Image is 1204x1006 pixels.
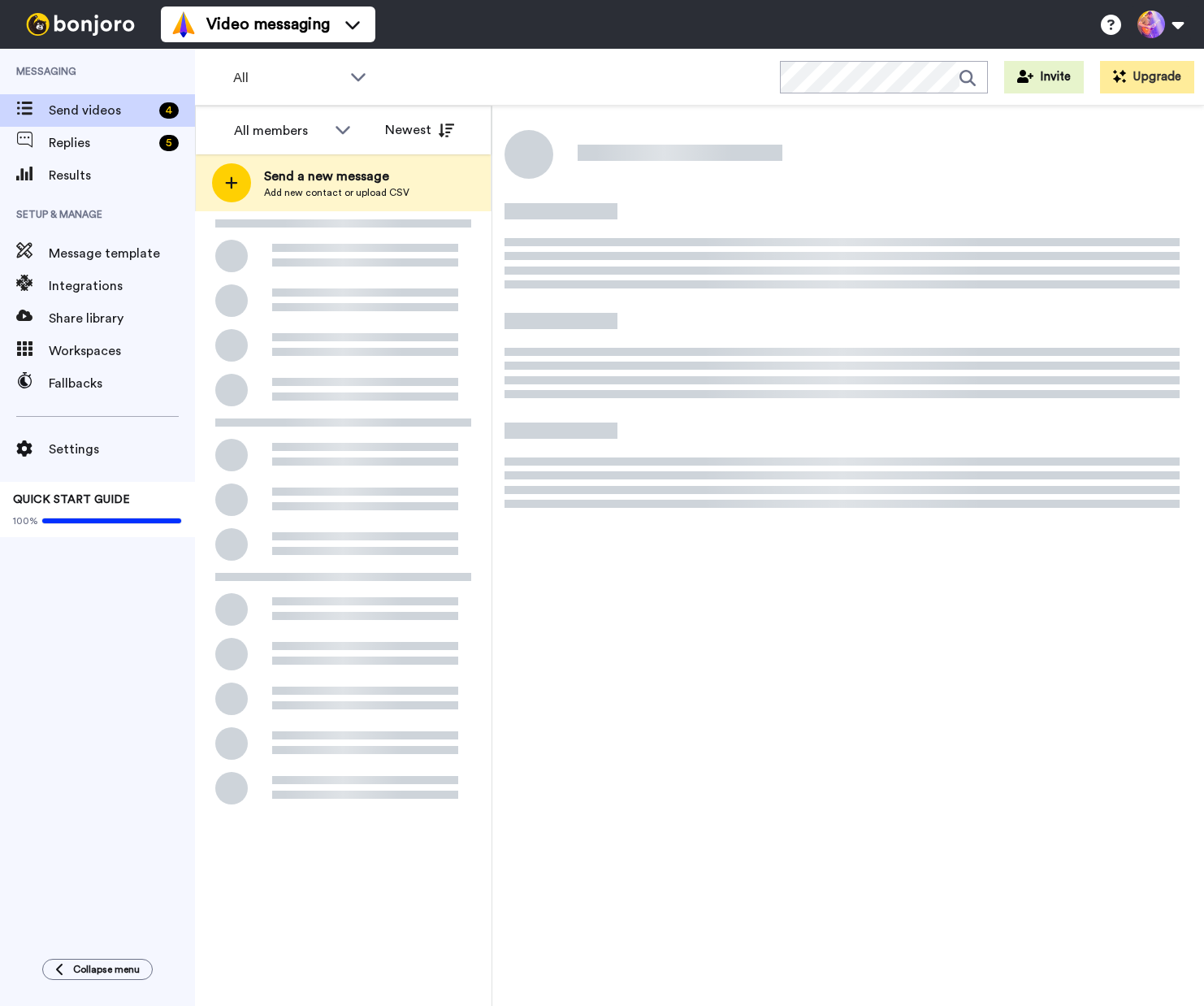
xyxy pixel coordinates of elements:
span: Video messaging [206,13,330,36]
span: All [233,68,342,88]
div: 4 [159,102,179,119]
button: Upgrade [1100,61,1194,93]
img: bj-logo-header-white.svg [19,13,141,36]
button: Invite [1004,61,1084,93]
span: Settings [49,440,195,459]
div: 5 [159,135,179,151]
span: Message template [49,244,195,263]
div: All members [234,121,327,141]
span: Integrations [49,276,195,296]
span: Add new contact or upload CSV [264,186,409,199]
span: Collapse menu [73,963,140,976]
span: 100% [13,514,38,527]
span: Results [49,166,195,185]
img: vm-color.svg [171,11,197,37]
span: QUICK START GUIDE [13,494,130,505]
button: Newest [373,114,466,146]
span: Send a new message [264,167,409,186]
span: Replies [49,133,153,153]
button: Collapse menu [42,959,153,980]
span: Fallbacks [49,374,195,393]
span: Share library [49,309,195,328]
span: Workspaces [49,341,195,361]
span: Send videos [49,101,153,120]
